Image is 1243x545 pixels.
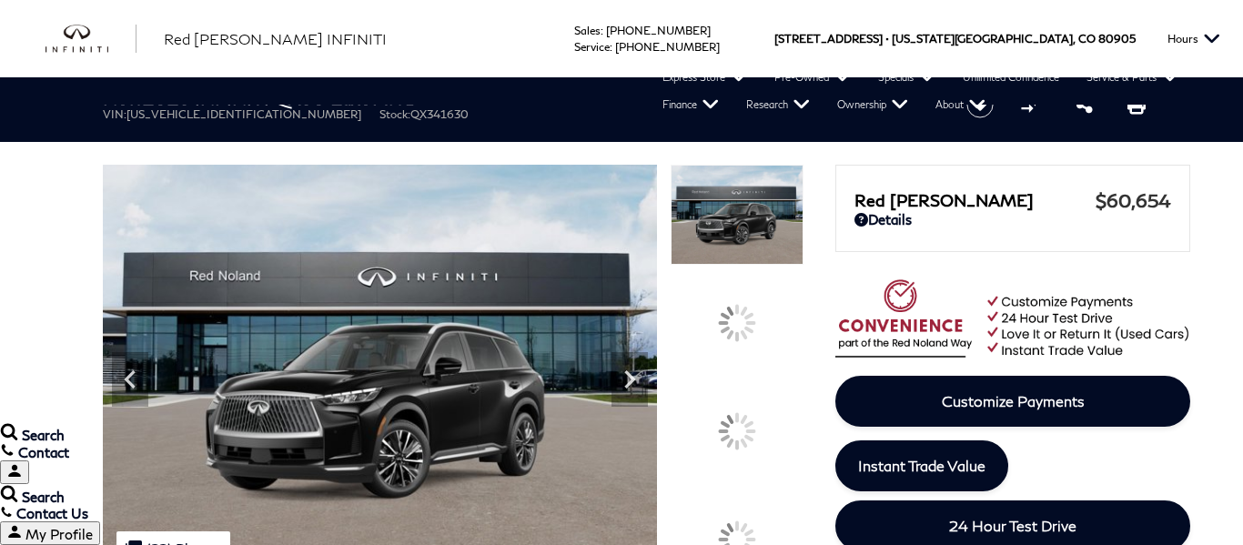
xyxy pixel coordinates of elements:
span: Search [22,489,65,505]
a: Ownership [824,91,922,118]
span: Search [22,427,65,443]
span: Contact Us [16,505,88,521]
a: [STREET_ADDRESS] • [US_STATE][GEOGRAPHIC_DATA], CO 80905 [774,32,1136,45]
img: INFINITI [45,25,136,54]
span: Contact [18,444,69,460]
span: Service [574,40,610,54]
a: Customize Payments [835,376,1190,427]
a: Express Store [649,64,761,91]
a: About [922,91,999,118]
span: $60,654 [1096,189,1171,211]
a: Red [PERSON_NAME] INFINITI [164,28,387,50]
a: infiniti [45,25,136,54]
a: Pre-Owned [761,64,864,91]
a: Finance [649,91,733,118]
span: Customize Payments [942,392,1085,409]
span: Red [PERSON_NAME] [854,190,1096,210]
span: : [601,24,603,37]
a: Research [733,91,824,118]
span: Sales [574,24,601,37]
a: Details [854,211,1171,227]
img: New 2026 MINERAL BLACK INFINITI Luxe AWD image 1 [671,165,803,265]
a: [PHONE_NUMBER] [606,24,711,37]
span: : [610,40,612,54]
a: [PHONE_NUMBER] [615,40,720,54]
span: My Profile [25,526,93,542]
a: Unlimited Confidence [949,64,1073,91]
a: Red [PERSON_NAME] $60,654 [854,189,1171,211]
nav: Main Navigation [18,64,1243,118]
a: Specials [864,64,949,91]
span: Red [PERSON_NAME] INFINITI [164,30,387,47]
a: Service & Parts [1073,64,1192,91]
